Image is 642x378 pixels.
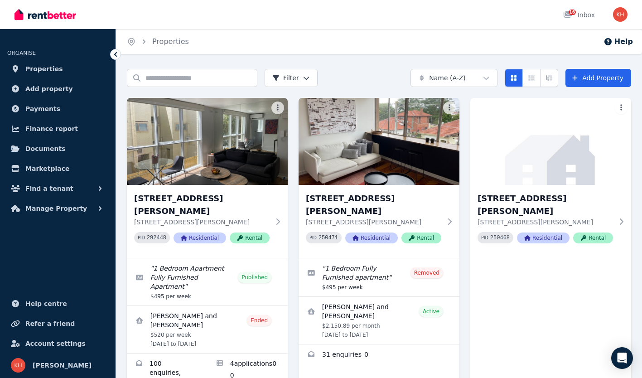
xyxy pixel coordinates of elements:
a: View details for Pranisha Rai and Samuel Laird [299,297,459,344]
span: Find a tenant [25,183,73,194]
button: More options [443,102,456,114]
span: Documents [25,143,66,154]
img: Karla Hogg [11,358,25,373]
img: 37-41 Margaret Street, South Yarra [470,98,631,185]
img: 12/37-41 Margaret Street, South Yarra [299,98,459,185]
span: Residential [517,233,570,243]
span: Name (A-Z) [429,73,466,82]
a: Edit listing: 1 Bedroom Fully Furnished apartment [299,258,459,296]
h3: [STREET_ADDRESS][PERSON_NAME] [306,192,441,218]
nav: Breadcrumb [116,29,200,54]
span: Account settings [25,338,86,349]
span: Payments [25,103,60,114]
button: Find a tenant [7,179,108,198]
span: Finance report [25,123,78,134]
span: Refer a friend [25,318,75,329]
small: PID [481,235,488,240]
span: Help centre [25,298,67,309]
a: Help centre [7,295,108,313]
div: View options [505,69,558,87]
button: Name (A-Z) [410,69,497,87]
img: 6/130 Williams Road, Prahran [127,98,288,185]
a: Enquiries for 12/37-41 Margaret Street, South Yarra [299,344,459,366]
span: ORGANISE [7,50,36,56]
span: Residential [345,233,398,243]
a: Add Property [565,69,631,87]
a: Documents [7,140,108,158]
p: [STREET_ADDRESS][PERSON_NAME] [478,218,613,227]
img: RentBetter [14,8,76,21]
a: 12/37-41 Margaret Street, South Yarra[STREET_ADDRESS][PERSON_NAME][STREET_ADDRESS][PERSON_NAME]PI... [299,98,459,258]
h3: [STREET_ADDRESS][PERSON_NAME] [134,192,270,218]
span: [PERSON_NAME] [33,360,92,371]
code: 250468 [490,235,510,241]
button: More options [271,102,284,114]
a: Properties [152,37,189,46]
h3: [STREET_ADDRESS][PERSON_NAME] [478,192,613,218]
div: Inbox [563,10,595,19]
span: Residential [174,233,226,243]
img: Karla Hogg [613,7,628,22]
button: Help [603,36,633,47]
small: PID [309,235,317,240]
a: Edit listing: 1 Bedroom Apartment Fully Furnished Apartment [127,258,288,305]
a: Account settings [7,334,108,353]
span: Marketplace [25,163,69,174]
p: [STREET_ADDRESS][PERSON_NAME] [134,218,270,227]
a: Add property [7,80,108,98]
button: Manage Property [7,199,108,218]
a: Refer a friend [7,315,108,333]
button: More options [615,102,628,114]
span: Add property [25,83,73,94]
span: Rental [230,233,270,243]
a: View details for Joseph English and Noelle Reneau [127,306,288,353]
p: [STREET_ADDRESS][PERSON_NAME] [306,218,441,227]
a: Properties [7,60,108,78]
small: PID [138,235,145,240]
a: 6/130 Williams Road, Prahran[STREET_ADDRESS][PERSON_NAME][STREET_ADDRESS][PERSON_NAME]PID 292448R... [127,98,288,258]
div: Open Intercom Messenger [611,347,633,369]
span: Filter [272,73,299,82]
span: Properties [25,63,63,74]
code: 292448 [147,235,166,241]
code: 250471 [319,235,338,241]
span: Rental [401,233,441,243]
button: Filter [265,69,318,87]
a: Marketplace [7,160,108,178]
a: Payments [7,100,108,118]
a: Finance report [7,120,108,138]
span: Manage Property [25,203,87,214]
a: 37-41 Margaret Street, South Yarra[STREET_ADDRESS][PERSON_NAME][STREET_ADDRESS][PERSON_NAME]PID 2... [470,98,631,258]
button: Compact list view [522,69,541,87]
span: Rental [573,233,613,243]
button: Expanded list view [540,69,558,87]
button: Card view [505,69,523,87]
span: 16 [569,10,576,15]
